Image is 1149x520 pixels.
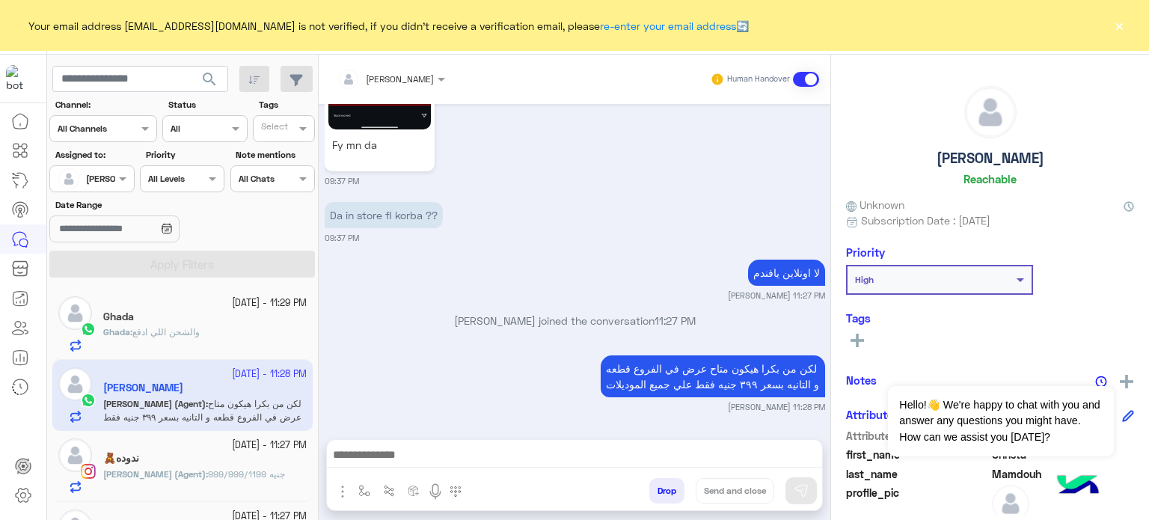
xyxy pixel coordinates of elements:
[259,98,313,111] label: Tags
[937,150,1044,167] h5: [PERSON_NAME]
[846,408,899,421] h6: Attributes
[1112,18,1127,33] button: ×
[103,468,206,480] span: [PERSON_NAME] (Agent)
[103,326,130,337] span: Ghada
[325,202,443,228] p: 13/10/2025, 9:37 PM
[334,483,352,501] img: send attachment
[325,175,359,187] small: 09:37 PM
[325,232,359,244] small: 09:37 PM
[103,452,139,465] h5: ندوده🧸
[352,478,377,503] button: select flow
[232,296,307,311] small: [DATE] - 11:29 PM
[450,486,462,498] img: make a call
[81,464,96,479] img: Instagram
[748,260,825,286] p: 13/10/2025, 11:27 PM
[696,478,774,504] button: Send and close
[846,466,989,482] span: last_name
[846,485,989,519] span: profile_pic
[366,73,434,85] span: [PERSON_NAME]
[1052,460,1104,513] img: hulul-logo.png
[888,386,1113,456] span: Hello!👋 We're happy to chat with you and answer any questions you might have. How can we assist y...
[728,401,825,413] small: [PERSON_NAME] 11:28 PM
[728,290,825,302] small: [PERSON_NAME] 11:27 PM
[794,483,809,498] img: send message
[601,355,825,397] p: 13/10/2025, 11:28 PM
[965,87,1016,138] img: defaultAdmin.png
[200,70,218,88] span: search
[846,447,989,462] span: first_name
[208,468,285,480] span: 999/999/1199 جنيه
[358,485,370,497] img: select flow
[655,314,696,327] span: 11:27 PM
[58,438,92,472] img: defaultAdmin.png
[846,373,877,387] h6: Notes
[600,19,736,32] a: re-enter your email address
[855,274,874,285] b: High
[6,65,33,92] img: 919860931428189
[146,148,223,162] label: Priority
[132,326,200,337] span: والشحن اللي ادقع
[846,311,1134,325] h6: Tags
[328,133,431,156] p: Fy mn da
[58,296,92,330] img: defaultAdmin.png
[861,212,990,228] span: Subscription Date : [DATE]
[55,148,132,162] label: Assigned to:
[1120,375,1133,388] img: add
[58,168,79,189] img: defaultAdmin.png
[727,73,790,85] small: Human Handover
[49,251,315,278] button: Apply Filters
[28,18,749,34] span: Your email address [EMAIL_ADDRESS][DOMAIN_NAME] is not verified, if you didn't receive a verifica...
[55,198,223,212] label: Date Range
[377,478,402,503] button: Trigger scenario
[232,438,307,453] small: [DATE] - 11:27 PM
[236,148,313,162] label: Note mentions
[259,120,288,137] div: Select
[649,478,684,504] button: Drop
[402,478,426,503] button: create order
[103,468,208,480] b: :
[963,172,1017,186] h6: Reachable
[992,466,1135,482] span: Mamdouh
[383,485,395,497] img: Trigger scenario
[846,197,904,212] span: Unknown
[846,245,885,259] h6: Priority
[103,326,132,337] b: :
[55,98,156,111] label: Channel:
[846,428,989,444] span: Attribute Name
[325,313,825,328] p: [PERSON_NAME] joined the conversation
[408,485,420,497] img: create order
[81,322,96,337] img: WhatsApp
[168,98,245,111] label: Status
[426,483,444,501] img: send voice note
[103,311,134,323] h5: Ghada
[191,66,228,98] button: search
